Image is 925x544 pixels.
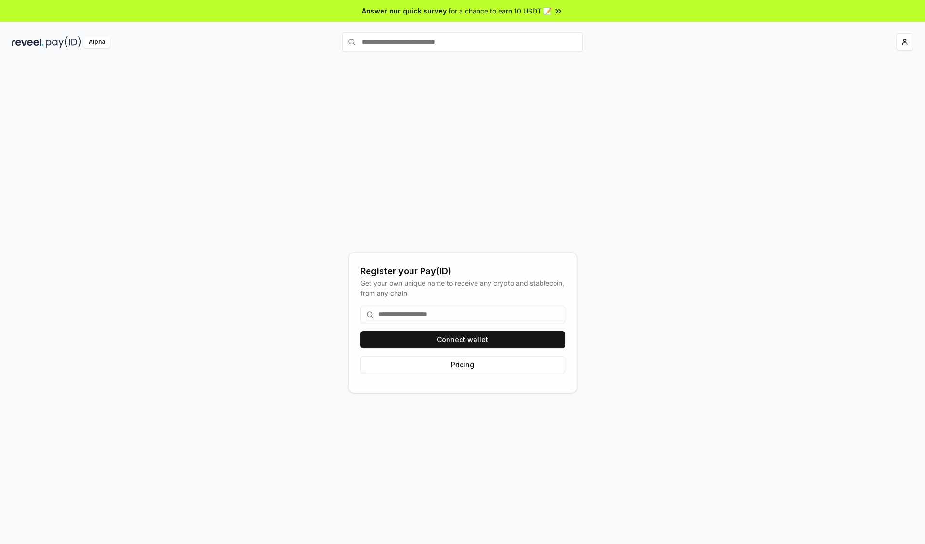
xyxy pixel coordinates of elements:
div: Get your own unique name to receive any crypto and stablecoin, from any chain [360,278,565,298]
button: Connect wallet [360,331,565,348]
img: reveel_dark [12,36,44,48]
span: Answer our quick survey [362,6,447,16]
img: pay_id [46,36,81,48]
button: Pricing [360,356,565,373]
div: Register your Pay(ID) [360,265,565,278]
span: for a chance to earn 10 USDT 📝 [449,6,552,16]
div: Alpha [83,36,110,48]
